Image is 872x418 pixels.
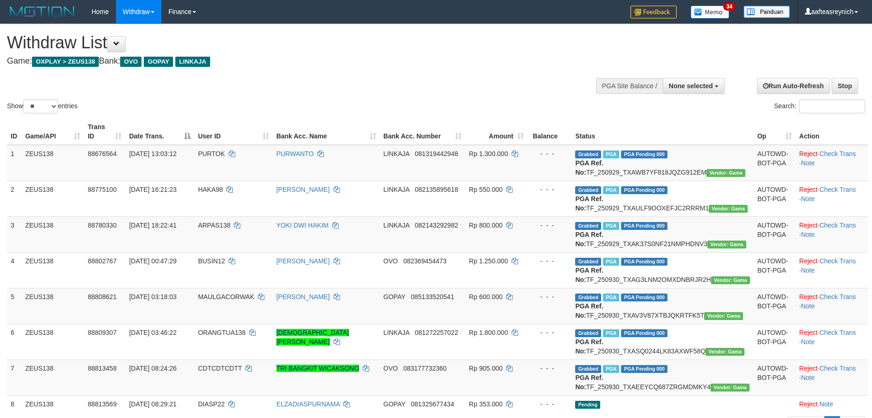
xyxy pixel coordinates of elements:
a: [DEMOGRAPHIC_DATA][PERSON_NAME] [276,329,349,346]
select: Showentries [23,99,58,113]
a: Check Trans [820,329,856,336]
span: PGA Pending [621,329,667,337]
span: LINKAJA [384,150,410,157]
span: 88813569 [88,400,116,408]
td: · · [795,181,868,216]
td: ZEUS138 [21,181,84,216]
span: [DATE] 16:21:23 [129,186,176,193]
span: PGA Pending [621,294,667,301]
span: Copy 085133520541 to clipboard [411,293,454,300]
a: Check Trans [820,257,856,265]
span: Rp 1.300.000 [469,150,508,157]
th: User ID: activate to sort column ascending [194,118,273,145]
span: 88808621 [88,293,116,300]
a: Note [801,195,815,202]
span: OVO [120,57,141,67]
span: 34 [723,2,736,11]
a: Check Trans [820,186,856,193]
td: TF_250930_TXASQ0244LK83AXWF58Q [571,324,753,359]
a: Note [801,338,815,346]
div: - - - [531,292,568,301]
h1: Withdraw List [7,33,572,52]
span: Copy 081319442948 to clipboard [415,150,458,157]
span: PGA Pending [621,258,667,266]
a: Reject [799,257,818,265]
span: Marked by aafsreyleap [603,294,619,301]
label: Search: [774,99,865,113]
div: PGA Site Balance / [596,78,663,94]
span: Grabbed [575,258,601,266]
span: Copy 081272257022 to clipboard [415,329,458,336]
h4: Game: Bank: [7,57,572,66]
span: Marked by aafnoeunsreypich [603,150,619,158]
th: Amount: activate to sort column ascending [465,118,527,145]
span: 88809307 [88,329,116,336]
span: ARPAS138 [198,222,231,229]
span: OVO [384,365,398,372]
span: Marked by aafnoeunsreypich [603,186,619,194]
b: PGA Ref. No: [575,302,603,319]
td: ZEUS138 [21,145,84,181]
a: [PERSON_NAME] [276,293,330,300]
td: · · [795,252,868,288]
a: ELZADIASPURNAMA [276,400,340,408]
td: AUTOWD-BOT-PGA [754,359,795,395]
td: TF_250929_TXAULF9OOXEFJC2RRRM1 [571,181,753,216]
th: ID [7,118,21,145]
span: Rp 1.800.000 [469,329,508,336]
td: · · [795,216,868,252]
span: GOPAY [384,400,405,408]
span: None selected [669,82,713,90]
td: AUTOWD-BOT-PGA [754,288,795,324]
span: LINKAJA [384,222,410,229]
a: Note [801,267,815,274]
td: · · [795,145,868,181]
span: LINKAJA [384,186,410,193]
div: - - - [531,328,568,337]
span: 88676564 [88,150,116,157]
span: Pending [575,401,600,409]
span: Rp 550.000 [469,186,502,193]
span: PGA Pending [621,365,667,373]
span: Copy 082369454473 to clipboard [403,257,446,265]
span: DIASP22 [198,400,225,408]
span: Copy 082135895618 to clipboard [415,186,458,193]
span: [DATE] 13:03:12 [129,150,176,157]
span: Rp 905.000 [469,365,502,372]
span: Grabbed [575,186,601,194]
span: Marked by aafsreyleap [603,365,619,373]
th: Status [571,118,753,145]
a: Check Trans [820,293,856,300]
span: Grabbed [575,329,601,337]
td: AUTOWD-BOT-PGA [754,252,795,288]
a: [PERSON_NAME] [276,257,330,265]
span: Grabbed [575,365,601,373]
span: Vendor URL: https://trx31.1velocity.biz [704,312,743,320]
span: ORANGTUA138 [198,329,246,336]
input: Search: [799,99,865,113]
a: Note [801,231,815,238]
span: OVO [384,257,398,265]
th: Bank Acc. Name: activate to sort column ascending [273,118,380,145]
div: - - - [531,185,568,194]
td: ZEUS138 [21,359,84,395]
span: Rp 600.000 [469,293,502,300]
div: - - - [531,149,568,158]
span: Marked by aafnoeunsreypich [603,222,619,230]
b: PGA Ref. No: [575,338,603,355]
th: Action [795,118,868,145]
b: PGA Ref. No: [575,231,603,248]
td: · · [795,324,868,359]
div: - - - [531,364,568,373]
img: MOTION_logo.png [7,5,77,19]
span: HAKA98 [198,186,223,193]
td: AUTOWD-BOT-PGA [754,324,795,359]
span: GOPAY [144,57,173,67]
td: AUTOWD-BOT-PGA [754,145,795,181]
div: - - - [531,399,568,409]
th: Op: activate to sort column ascending [754,118,795,145]
span: Marked by aafsreyleap [603,329,619,337]
a: Check Trans [820,150,856,157]
span: Rp 353.000 [469,400,502,408]
td: 2 [7,181,21,216]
